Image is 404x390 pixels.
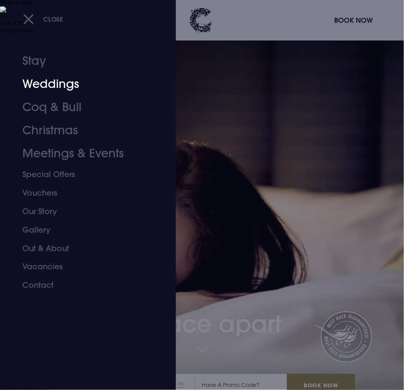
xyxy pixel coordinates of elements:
a: Christmas [22,119,143,142]
a: Contact [22,276,143,295]
a: Gallery [22,221,143,239]
a: Coq & Bull [22,96,143,119]
a: Stay [22,49,143,73]
a: Our Story [22,202,143,221]
a: Vouchers [22,184,143,202]
a: Meetings & Events [22,142,143,165]
a: Weddings [22,73,143,96]
a: Vacancies [22,258,143,276]
a: Out & About [22,239,143,258]
a: Special Offers [22,165,143,184]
